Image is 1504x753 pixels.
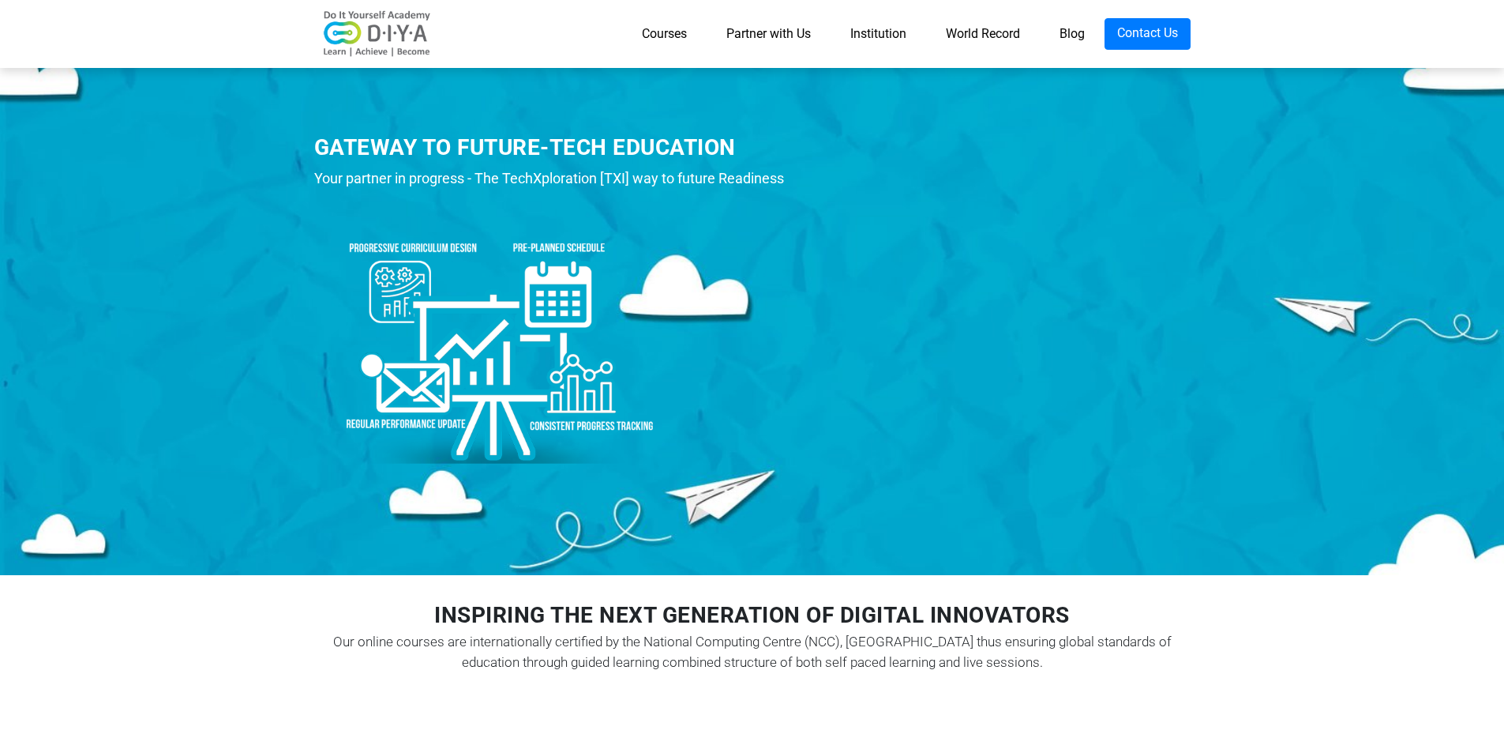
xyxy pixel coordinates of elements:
[831,18,926,50] a: Institution
[1040,18,1105,50] a: Blog
[314,599,1191,632] div: INSPIRING THE NEXT GENERATION OF DIGITAL INNOVATORS
[314,132,816,163] div: GATEWAY TO FUTURE-TECH EDUCATION
[314,198,677,471] img: ins-prod1.png
[707,18,831,50] a: Partner with Us
[314,167,816,190] div: Your partner in progress - The TechXploration [TXI] way to future Readiness
[622,18,707,50] a: Courses
[314,10,441,58] img: logo-v2.png
[314,632,1191,672] div: Our online courses are internationally certified by the National Computing Centre (NCC), [GEOGRAP...
[926,18,1040,50] a: World Record
[1105,18,1191,50] a: Contact Us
